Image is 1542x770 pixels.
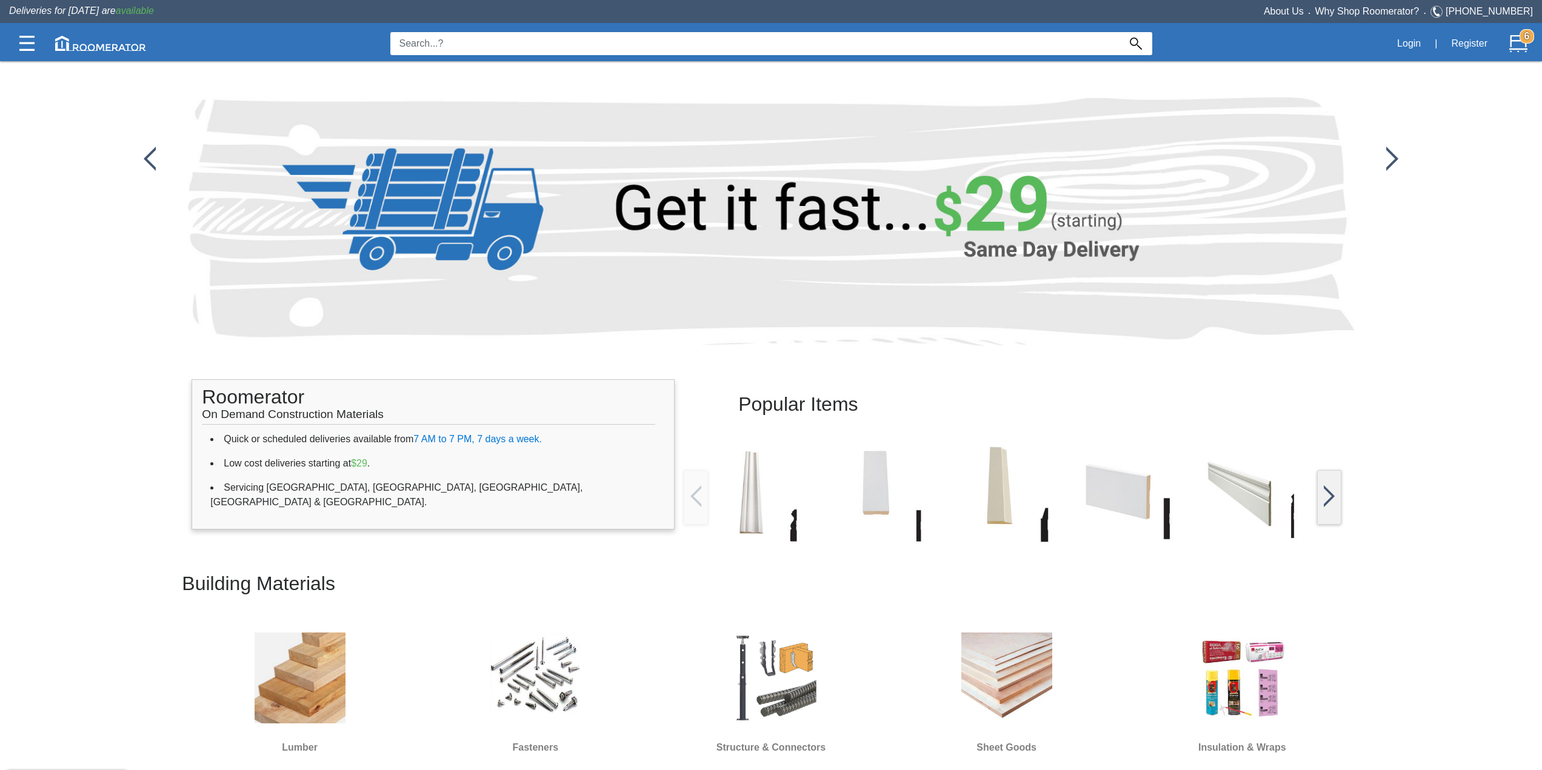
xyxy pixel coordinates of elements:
[210,476,655,514] li: Servicing [GEOGRAPHIC_DATA], [GEOGRAPHIC_DATA], [GEOGRAPHIC_DATA], [GEOGRAPHIC_DATA] & [GEOGRAPHI...
[1430,4,1446,19] img: Telephone.svg
[1195,439,1301,545] img: /app/images/Buttons/favicon.jpg
[116,5,154,16] span: available
[1264,6,1304,16] a: About Us
[1166,623,1318,763] a: Insulation & Wraps
[19,36,35,51] img: Categories.svg
[738,384,1286,425] h2: Popular Items
[202,380,655,425] h1: Roomerator
[210,451,655,476] li: Low cost deliveries starting at .
[961,632,1052,723] img: Sheet_Good.jpg
[698,439,804,545] img: /app/images/Buttons/favicon.jpg
[351,458,367,468] span: $29
[1130,38,1142,50] img: Search_Icon.svg
[459,740,611,755] h6: Fasteners
[390,32,1120,55] input: Search...?
[182,563,1360,604] h2: Building Materials
[1386,147,1398,171] img: /app/images/Buttons/favicon.jpg
[224,623,376,763] a: Lumber
[1197,632,1287,723] img: Insulation.jpg
[1390,31,1427,56] button: Login
[1324,485,1335,507] img: /app/images/Buttons/favicon.jpg
[1419,10,1430,16] span: •
[255,632,345,723] img: Lumber.jpg
[210,427,655,451] li: Quick or scheduled deliveries available from
[726,632,816,723] img: S&H.jpg
[1427,30,1444,57] div: |
[202,402,384,420] span: On Demand Construction Materials
[490,632,581,723] img: Screw.jpg
[413,434,542,444] span: 7 AM to 7 PM, 7 days a week.
[1166,740,1318,755] h6: Insulation & Wraps
[695,740,847,755] h6: Structure & Connectors
[1509,35,1527,53] img: Cart.svg
[224,740,376,755] h6: Lumber
[690,485,701,507] img: /app/images/Buttons/favicon.jpg
[695,623,847,763] a: Structure & Connectors
[1304,10,1315,16] span: •
[931,740,1083,755] h6: Sheet Goods
[1320,439,1426,545] img: /app/images/Buttons/favicon.jpg
[931,623,1083,763] a: Sheet Goods
[459,623,611,763] a: Fasteners
[9,5,154,16] span: Deliveries for [DATE] are
[1315,6,1420,16] a: Why Shop Roomerator?
[1444,31,1494,56] button: Register
[55,36,146,51] img: roomerator-logo.svg
[1520,29,1534,44] strong: 6
[947,439,1053,545] img: /app/images/Buttons/favicon.jpg
[823,439,929,545] img: /app/images/Buttons/favicon.jpg
[1071,439,1177,545] img: /app/images/Buttons/favicon.jpg
[144,147,156,171] img: /app/images/Buttons/favicon.jpg
[1446,6,1533,16] a: [PHONE_NUMBER]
